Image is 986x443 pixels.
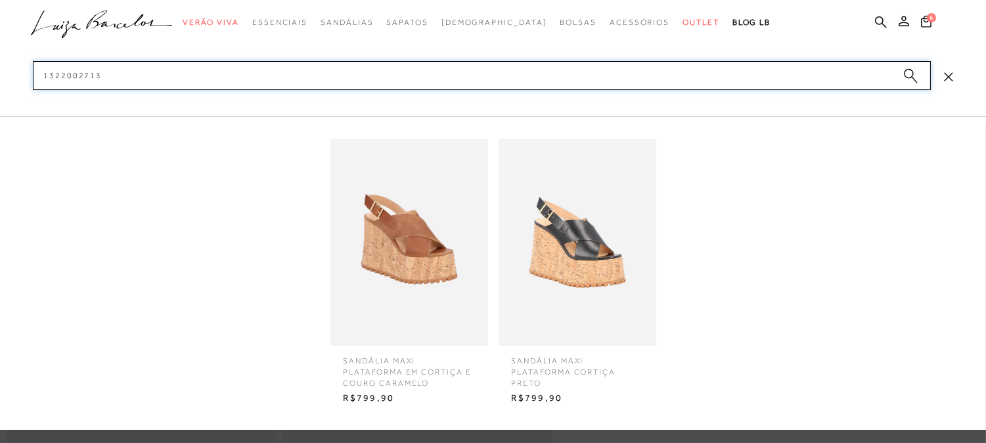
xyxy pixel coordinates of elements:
span: R$799,90 [334,388,485,408]
span: BLOG LB [732,18,771,27]
span: [DEMOGRAPHIC_DATA] [441,18,547,27]
button: 6 [917,14,935,32]
a: categoryNavScreenReaderText [321,11,373,35]
a: categoryNavScreenReaderText [252,11,307,35]
span: 6 [927,13,936,22]
span: Bolsas [560,18,596,27]
a: categoryNavScreenReaderText [386,11,428,35]
a: categoryNavScreenReaderText [183,11,239,35]
span: Verão Viva [183,18,239,27]
span: Essenciais [252,18,307,27]
span: Outlet [683,18,719,27]
a: SANDÁLIA MAXI PLATAFORMA EM CORTIÇA E COURO CARAMELO SANDÁLIA MAXI PLATAFORMA EM CORTIÇA E COURO ... [327,139,491,408]
span: Sapatos [386,18,428,27]
img: SANDÁLIA MAXI PLATAFORMA CORTIÇA PRETO [499,139,656,346]
a: categoryNavScreenReaderText [610,11,669,35]
img: SANDÁLIA MAXI PLATAFORMA EM CORTIÇA E COURO CARAMELO [330,139,488,346]
a: SANDÁLIA MAXI PLATAFORMA CORTIÇA PRETO SANDÁLIA MAXI PLATAFORMA CORTIÇA PRETO R$799,90 [495,139,660,408]
span: R$799,90 [502,388,653,408]
a: noSubCategoriesText [441,11,547,35]
a: categoryNavScreenReaderText [560,11,596,35]
a: BLOG LB [732,11,771,35]
a: categoryNavScreenReaderText [683,11,719,35]
span: SANDÁLIA MAXI PLATAFORMA EM CORTIÇA E COURO CARAMELO [334,346,485,388]
span: Acessórios [610,18,669,27]
input: Buscar. [33,61,931,90]
span: SANDÁLIA MAXI PLATAFORMA CORTIÇA PRETO [502,346,653,388]
span: Sandálias [321,18,373,27]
